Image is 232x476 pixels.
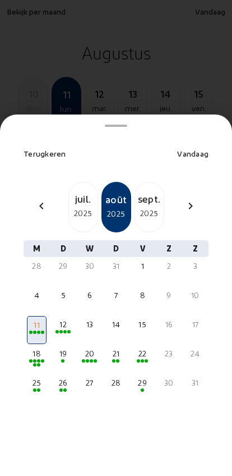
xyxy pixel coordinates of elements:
div: 3 [187,260,204,272]
div: 27 [81,377,98,388]
div: 29 [134,377,151,388]
div: 28 [107,377,124,388]
div: 2025 [103,207,130,221]
div: 1 [134,260,151,272]
span: Terugkeren [24,149,66,158]
div: 24 [187,348,204,359]
div: W [76,240,103,257]
div: M [24,240,50,257]
div: 28 [28,260,45,272]
div: 15 [134,319,151,330]
div: 23 [160,348,178,359]
div: 11 [29,319,45,331]
div: 12 [54,319,72,330]
div: 8 [134,290,151,301]
mat-icon: chevron_left [35,199,48,213]
div: 30 [81,260,98,272]
div: 31 [107,260,124,272]
div: 6 [81,290,98,301]
div: août [103,191,130,207]
div: 17 [187,319,204,330]
div: Z [156,240,182,257]
div: 18 [28,348,45,359]
div: 5 [54,290,72,301]
div: 26 [54,377,72,388]
div: 29 [54,260,72,272]
div: D [50,240,76,257]
div: 4 [28,290,45,301]
div: V [129,240,156,257]
span: Vandaag [177,149,208,158]
div: sept. [135,191,164,207]
div: 19 [54,348,72,359]
div: D [103,240,129,257]
div: 31 [187,377,204,388]
div: 13 [81,319,98,330]
div: 22 [134,348,151,359]
div: 14 [107,319,124,330]
div: 7 [107,290,124,301]
div: 10 [187,290,204,301]
div: juil. [69,191,98,207]
div: 25 [28,377,45,388]
div: 16 [160,319,178,330]
div: 2025 [69,207,98,220]
div: 20 [81,348,98,359]
div: Z [182,240,208,257]
mat-icon: chevron_right [184,199,197,213]
div: 9 [160,290,178,301]
div: 2 [160,260,178,272]
div: 2025 [135,207,164,220]
div: 21 [107,348,124,359]
div: 30 [160,377,178,388]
